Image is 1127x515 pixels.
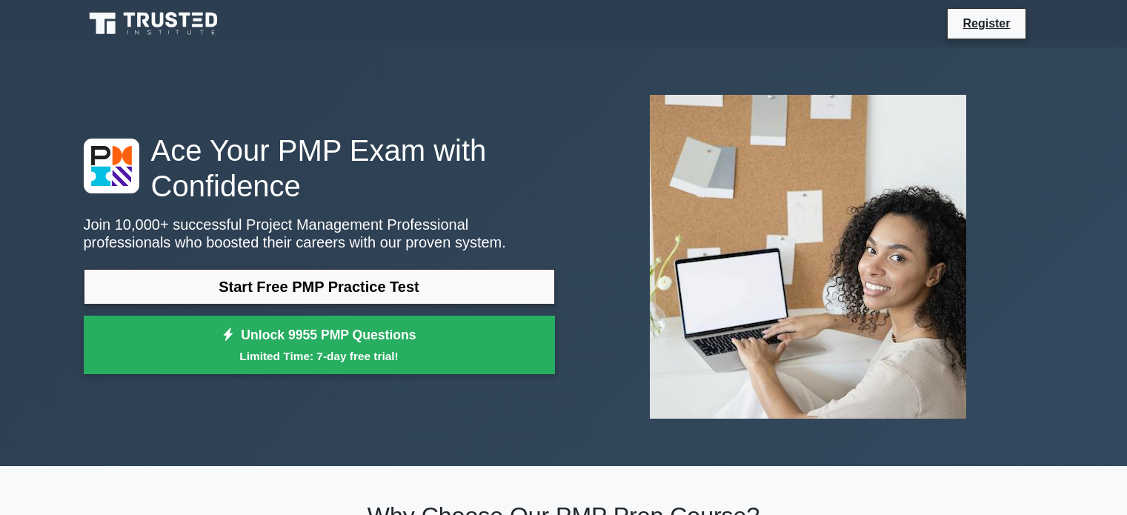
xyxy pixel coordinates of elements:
[954,14,1019,33] a: Register
[84,133,555,204] h1: Ace Your PMP Exam with Confidence
[102,348,536,365] small: Limited Time: 7-day free trial!
[84,269,555,305] a: Start Free PMP Practice Test
[84,316,555,375] a: Unlock 9955 PMP QuestionsLimited Time: 7-day free trial!
[84,216,555,251] p: Join 10,000+ successful Project Management Professional professionals who boosted their careers w...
